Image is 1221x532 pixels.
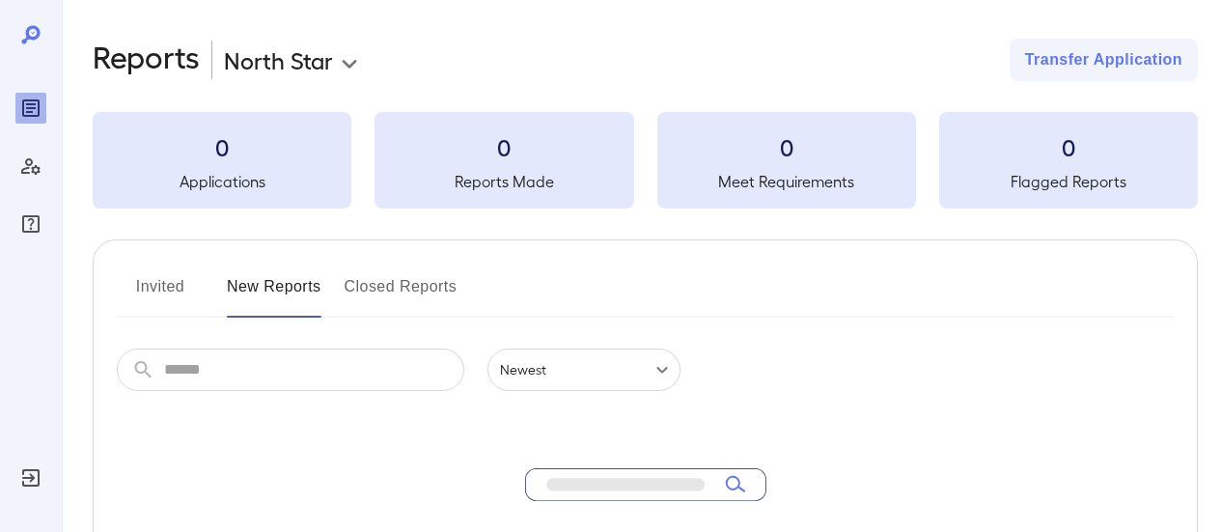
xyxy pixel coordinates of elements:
button: Invited [117,271,204,318]
h5: Reports Made [375,170,633,193]
summary: 0Applications0Reports Made0Meet Requirements0Flagged Reports [93,112,1198,209]
h3: 0 [375,131,633,162]
div: Log Out [15,462,46,493]
div: Manage Users [15,151,46,182]
h2: Reports [93,39,200,81]
h5: Meet Requirements [657,170,916,193]
h3: 0 [939,131,1198,162]
button: Transfer Application [1010,39,1198,81]
h3: 0 [657,131,916,162]
h3: 0 [93,131,351,162]
div: FAQ [15,209,46,239]
p: North Star [224,44,333,75]
button: Closed Reports [345,271,458,318]
button: New Reports [227,271,321,318]
h5: Applications [93,170,351,193]
h5: Flagged Reports [939,170,1198,193]
div: Newest [487,349,680,391]
div: Reports [15,93,46,124]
